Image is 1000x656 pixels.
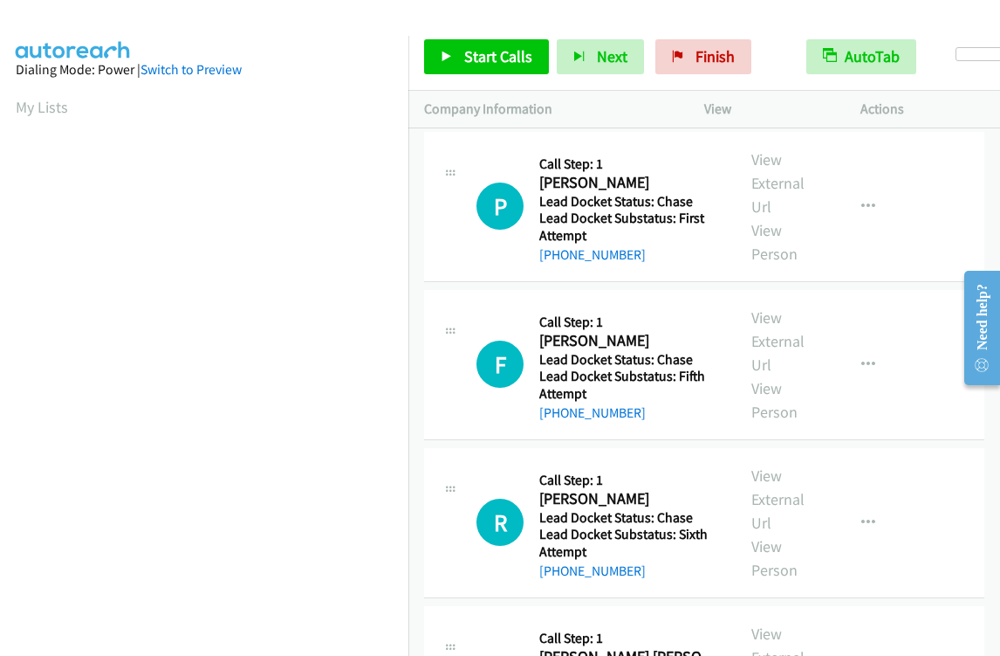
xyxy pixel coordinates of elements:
a: Finish [655,39,751,74]
p: View [704,99,829,120]
a: [PHONE_NUMBER] [539,404,646,421]
a: Start Calls [424,39,549,74]
button: Next [557,39,644,74]
h5: Lead Docket Substatus: Fifth Attempt [539,368,720,402]
a: [PHONE_NUMBER] [539,246,646,263]
a: Switch to Preview [140,61,242,78]
p: Actions [860,99,985,120]
div: The call is yet to be attempted [476,499,524,546]
h5: Lead Docket Substatus: Sixth Attempt [539,526,720,560]
h5: Lead Docket Status: Chase [539,351,720,369]
a: My Lists [16,97,68,117]
span: Finish [695,46,735,66]
a: View External Url [751,307,805,375]
a: View External Url [751,466,805,533]
button: AutoTab [806,39,916,74]
a: [PHONE_NUMBER] [539,563,646,579]
iframe: Resource Center [949,259,1000,397]
h1: P [476,183,524,230]
h5: Lead Docket Status: Chase [539,509,720,527]
h2: [PERSON_NAME] [539,489,720,509]
span: Next [597,46,627,66]
h2: [PERSON_NAME] [539,173,720,193]
h1: F [476,341,524,388]
a: View Person [751,536,798,580]
p: Company Information [424,99,673,120]
h5: Call Step: 1 [539,314,720,331]
h5: Call Step: 1 [539,155,720,173]
a: View External Url [751,149,805,217]
a: View Person [751,378,798,422]
h1: R [476,499,524,546]
h5: Lead Docket Status: Chase [539,193,720,211]
div: Dialing Mode: Power | [16,59,393,80]
a: View Person [751,220,798,264]
h5: Call Step: 1 [539,630,720,647]
span: Start Calls [464,46,532,66]
h5: Call Step: 1 [539,472,720,489]
h5: Lead Docket Substatus: First Attempt [539,210,720,244]
h2: [PERSON_NAME] [539,331,720,351]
